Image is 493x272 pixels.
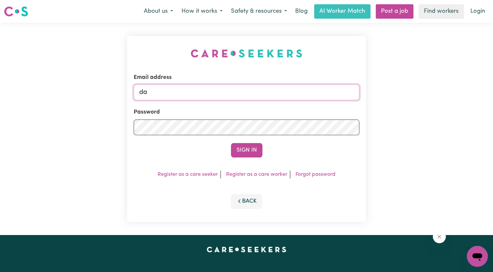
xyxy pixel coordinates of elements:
a: Forgot password [295,172,335,177]
button: How it works [177,5,227,18]
label: Email address [134,73,172,82]
iframe: Close message [433,230,446,243]
button: Back [231,194,262,209]
a: AI Worker Match [314,4,370,19]
a: Login [466,4,489,19]
input: Email address [134,84,359,100]
iframe: Button to launch messaging window [467,246,488,267]
button: Sign In [231,143,262,157]
a: Careseekers logo [4,4,28,19]
a: Post a job [376,4,413,19]
a: Register as a care worker [226,172,287,177]
a: Blog [291,4,312,19]
button: Safety & resources [227,5,291,18]
img: Careseekers logo [4,6,28,17]
button: About us [140,5,177,18]
a: Careseekers home page [207,247,286,252]
span: Need any help? [4,5,40,10]
label: Password [134,108,160,117]
a: Find workers [419,4,464,19]
a: Register as a care seeker [158,172,218,177]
